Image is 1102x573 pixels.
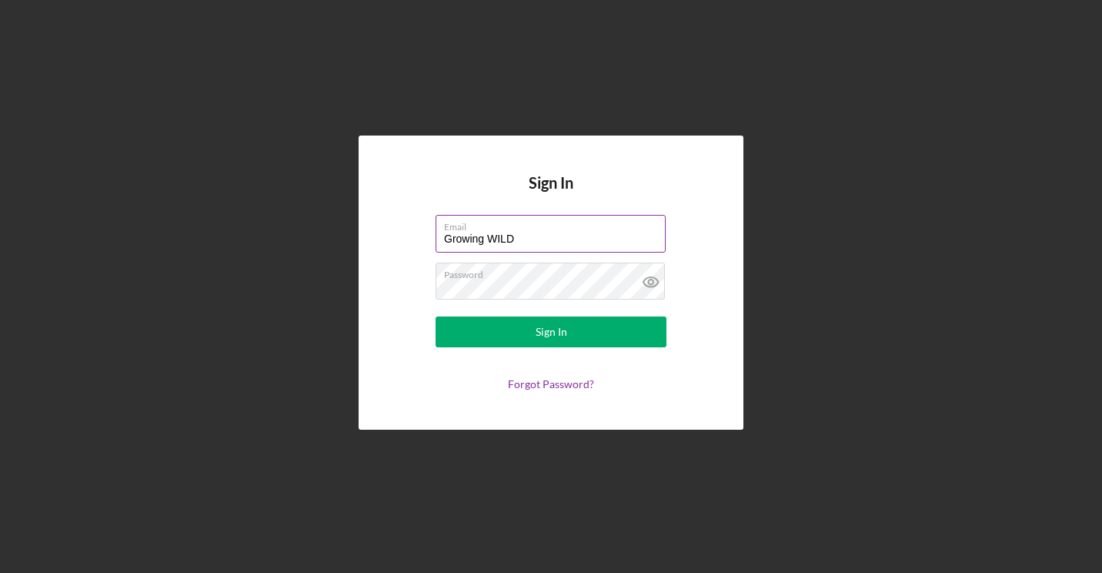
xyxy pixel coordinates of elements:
[436,317,666,347] button: Sign In
[508,377,594,390] a: Forgot Password?
[536,317,567,347] div: Sign In
[444,216,666,233] label: Email
[529,174,573,215] h4: Sign In
[444,263,666,280] label: Password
